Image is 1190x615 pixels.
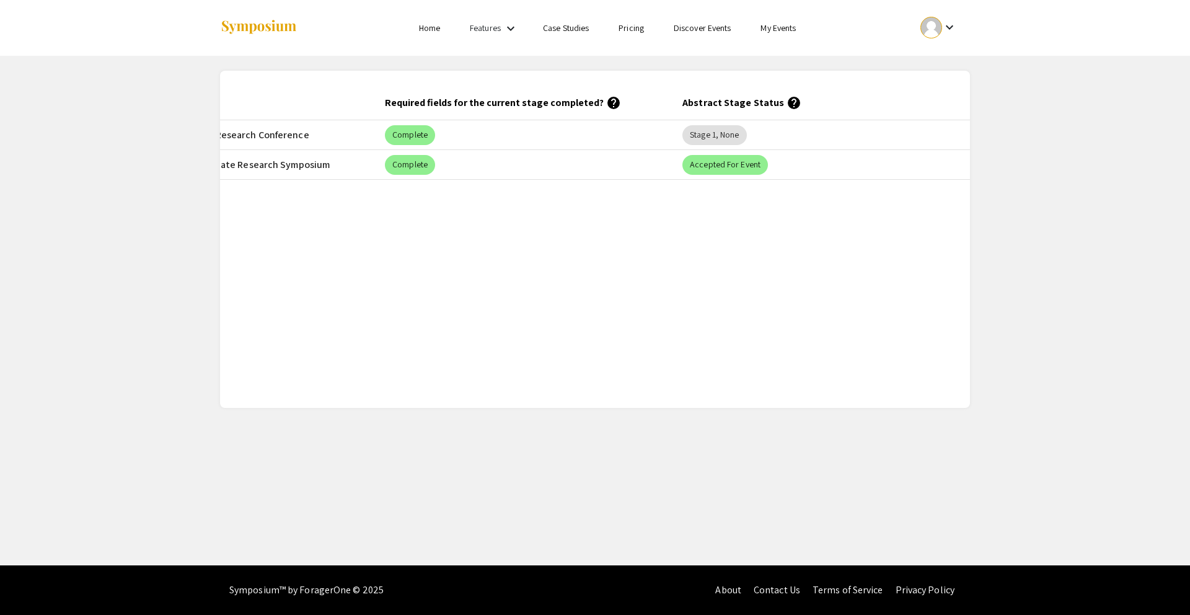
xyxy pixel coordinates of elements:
[682,155,768,175] mat-chip: Accepted for Event
[503,21,518,36] mat-icon: Expand Features list
[385,155,435,175] mat-chip: Complete
[760,22,796,33] a: My Events
[606,95,621,110] mat-icon: help
[419,22,440,33] a: Home
[674,22,731,33] a: Discover Events
[682,125,746,145] mat-chip: Stage 1, None
[9,559,53,606] iframe: Chat
[385,125,435,145] mat-chip: Complete
[942,20,957,35] mat-icon: Expand account dropdown
[672,86,970,120] mat-header-cell: Abstract Stage Status
[385,95,632,110] div: Required fields for the current stage completed?help
[907,14,970,42] button: Expand account dropdown
[77,120,375,150] mat-cell: [PERSON_NAME] and WV IDeA Research Conference
[787,95,801,110] mat-icon: help
[715,583,741,596] a: About
[754,583,800,596] a: Contact Us
[229,565,384,615] div: Symposium™ by ForagerOne © 2025
[385,95,621,110] div: Required fields for the current stage completed?
[77,150,375,180] mat-cell: 7th Annual Spring Undergraduate Research Symposium
[896,583,954,596] a: Privacy Policy
[543,22,589,33] a: Case Studies
[813,583,883,596] a: Terms of Service
[619,22,644,33] a: Pricing
[220,19,297,36] img: Symposium by ForagerOne
[470,22,501,33] a: Features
